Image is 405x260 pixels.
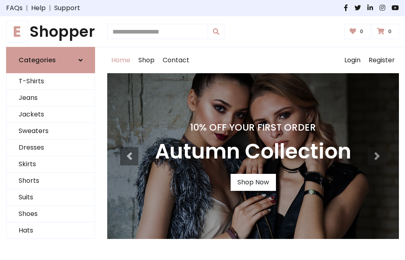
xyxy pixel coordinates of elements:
[6,222,95,239] a: Hats
[6,73,95,90] a: T-Shirts
[107,47,134,73] a: Home
[155,122,351,133] h4: 10% Off Your First Order
[6,189,95,206] a: Suits
[344,24,371,39] a: 0
[6,173,95,189] a: Shorts
[134,47,159,73] a: Shop
[6,206,95,222] a: Shoes
[6,123,95,140] a: Sweaters
[6,140,95,156] a: Dresses
[155,140,351,164] h3: Autumn Collection
[358,28,365,35] span: 0
[31,3,46,13] a: Help
[6,47,95,73] a: Categories
[6,23,95,40] h1: Shopper
[6,21,28,42] span: E
[6,156,95,173] a: Skirts
[46,3,54,13] span: |
[372,24,399,39] a: 0
[6,23,95,40] a: EShopper
[365,47,399,73] a: Register
[6,3,23,13] a: FAQs
[231,174,276,191] a: Shop Now
[19,56,56,64] h6: Categories
[340,47,365,73] a: Login
[23,3,31,13] span: |
[386,28,394,35] span: 0
[6,90,95,106] a: Jeans
[54,3,80,13] a: Support
[159,47,193,73] a: Contact
[6,106,95,123] a: Jackets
